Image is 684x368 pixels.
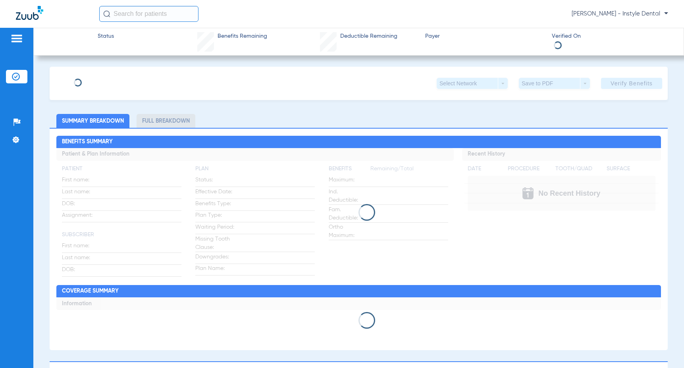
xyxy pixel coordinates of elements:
h2: Benefits Summary [56,136,661,148]
span: Payer [425,32,545,40]
li: Full Breakdown [137,114,195,128]
input: Search for patients [99,6,198,22]
span: Benefits Remaining [218,32,267,40]
span: Deductible Remaining [340,32,397,40]
span: Verified On [552,32,671,40]
li: Summary Breakdown [56,114,129,128]
img: Search Icon [103,10,110,17]
img: Zuub Logo [16,6,43,20]
img: hamburger-icon [10,34,23,43]
span: Status [98,32,114,40]
span: [PERSON_NAME] - Instyle Dental [572,10,668,18]
h2: Coverage Summary [56,285,661,298]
